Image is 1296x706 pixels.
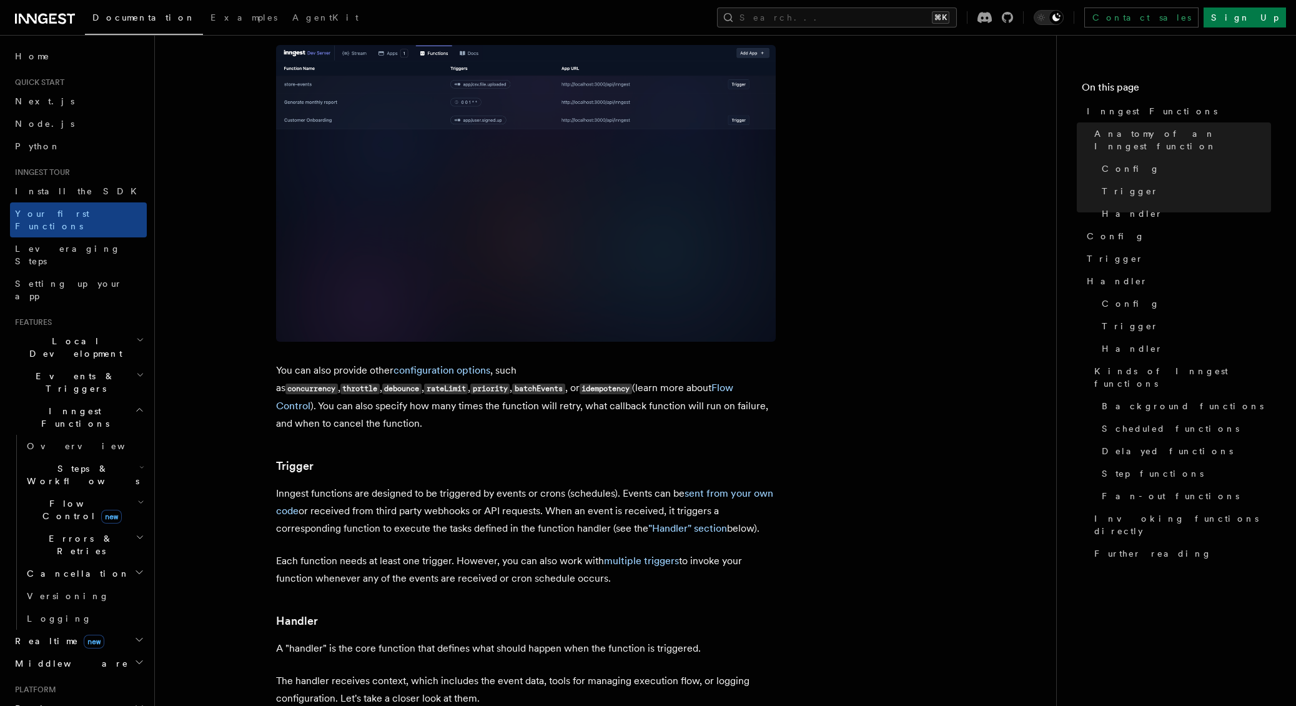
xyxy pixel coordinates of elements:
span: Delayed functions [1102,445,1233,457]
span: Realtime [10,635,104,647]
a: AgentKit [285,4,366,34]
button: Flow Controlnew [22,492,147,527]
span: Inngest Functions [10,405,135,430]
a: Handler [1097,202,1271,225]
span: Fan-out functions [1102,490,1239,502]
code: throttle [340,384,380,394]
span: Trigger [1087,252,1144,265]
span: Trigger [1102,185,1159,197]
a: Config [1082,225,1271,247]
button: Steps & Workflows [22,457,147,492]
a: Home [10,45,147,67]
span: Steps & Workflows [22,462,139,487]
p: Inngest functions are designed to be triggered by events or crons (schedules). Events can be or r... [276,485,776,537]
span: Config [1087,230,1145,242]
span: Middleware [10,657,129,670]
a: Sign Up [1204,7,1286,27]
span: Overview [27,441,156,451]
span: Examples [210,12,277,22]
code: debounce [382,384,422,394]
a: Handler [276,612,318,630]
code: rateLimit [424,384,468,394]
code: idempotency [580,384,632,394]
button: Toggle dark mode [1034,10,1064,25]
span: Handler [1102,207,1163,220]
span: Handler [1087,275,1148,287]
a: Anatomy of an Inngest function [1089,122,1271,157]
span: Flow Control [22,497,137,522]
a: Trigger [1097,180,1271,202]
a: Next.js [10,90,147,112]
a: Handler [1082,270,1271,292]
a: Setting up your app [10,272,147,307]
a: Scheduled functions [1097,417,1271,440]
a: Contact sales [1084,7,1199,27]
span: Features [10,317,52,327]
button: Inngest Functions [10,400,147,435]
span: Next.js [15,96,74,106]
button: Local Development [10,330,147,365]
span: Setting up your app [15,279,122,301]
span: Further reading [1094,547,1212,560]
a: Overview [22,435,147,457]
code: priority [470,384,510,394]
span: Quick start [10,77,64,87]
span: Trigger [1102,320,1159,332]
span: Versioning [27,591,109,601]
span: Platform [10,685,56,695]
code: concurrency [285,384,338,394]
kbd: ⌘K [932,11,949,24]
button: Events & Triggers [10,365,147,400]
a: Fan-out functions [1097,485,1271,507]
span: Inngest tour [10,167,70,177]
span: Documentation [92,12,195,22]
a: Further reading [1089,542,1271,565]
span: Leveraging Steps [15,244,121,266]
span: Scheduled functions [1102,422,1239,435]
span: Config [1102,297,1160,310]
span: Errors & Retries [22,532,136,557]
span: Invoking functions directly [1094,512,1271,537]
a: Python [10,135,147,157]
span: Kinds of Inngest functions [1094,365,1271,390]
a: Kinds of Inngest functions [1089,360,1271,395]
span: Node.js [15,119,74,129]
span: Background functions [1102,400,1264,412]
a: Logging [22,607,147,630]
a: Leveraging Steps [10,237,147,272]
a: Trigger [1097,315,1271,337]
button: Search...⌘K [717,7,957,27]
span: new [101,510,122,524]
a: Flow Control [276,382,733,412]
span: Home [15,50,50,62]
span: new [84,635,104,649]
a: sent from your own code [276,487,773,517]
a: Documentation [85,4,203,35]
span: Python [15,141,61,151]
span: Anatomy of an Inngest function [1094,127,1271,152]
a: Node.js [10,112,147,135]
a: Handler [1097,337,1271,360]
code: batchEvents [512,384,565,394]
button: Middleware [10,652,147,675]
span: Your first Functions [15,209,89,231]
span: Config [1102,162,1160,175]
p: Each function needs at least one trigger. However, you can also work with to invoke your function... [276,552,776,587]
a: configuration options [393,364,490,376]
a: Trigger [1082,247,1271,270]
a: Examples [203,4,285,34]
span: Events & Triggers [10,370,136,395]
a: Versioning [22,585,147,607]
button: Realtimenew [10,630,147,652]
a: Invoking functions directly [1089,507,1271,542]
p: A "handler" is the core function that defines what should happen when the function is triggered. [276,640,776,657]
a: multiple triggers [604,555,679,567]
span: AgentKit [292,12,359,22]
a: Your first Functions [10,202,147,237]
span: Inngest Functions [1087,105,1217,117]
a: Inngest Functions [1082,100,1271,122]
span: Install the SDK [15,186,144,196]
button: Cancellation [22,562,147,585]
p: You can also provide other , such as , , , , , , or (learn more about ). You can also specify how... [276,362,776,432]
button: Errors & Retries [22,527,147,562]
